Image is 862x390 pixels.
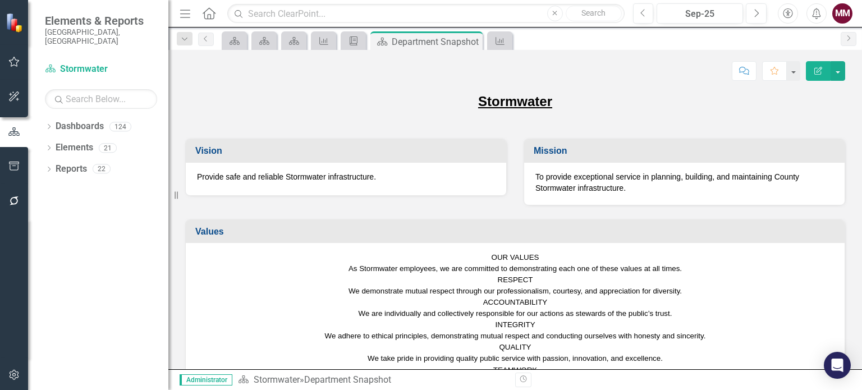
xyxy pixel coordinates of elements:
div: 124 [109,122,131,131]
div: 21 [99,143,117,153]
img: ClearPoint Strategy [6,13,25,33]
p: Provide safe and reliable Stormwater infrastructure. [197,171,495,182]
span: ACCOUNTABILITY [483,298,548,306]
input: Search Below... [45,89,157,109]
span: RESPECT [498,276,533,284]
h3: Values [195,227,839,237]
span: We adhere to ethical principles, demonstrating mutual respect and conducting ourselves with hones... [325,332,706,340]
div: 22 [93,164,111,174]
span: Search [581,8,606,17]
h3: Mission [534,146,839,156]
span: QUALITY [499,343,531,351]
button: Sep-25 [657,3,743,24]
a: Stormwater [254,374,300,385]
button: Search [566,6,622,21]
span: Elements & Reports [45,14,157,27]
a: Stormwater [45,63,157,76]
a: Reports [56,163,87,176]
span: OUR VALUES [492,253,539,261]
a: Dashboards [56,120,104,133]
span: TEAMWORK [493,366,538,374]
small: [GEOGRAPHIC_DATA], [GEOGRAPHIC_DATA] [45,27,157,46]
h3: Vision [195,146,501,156]
input: Search ClearPoint... [227,4,624,24]
span: We take pride in providing quality public service with passion, innovation, and excellence. [368,354,663,363]
a: Elements [56,141,93,154]
div: Department Snapshot [392,35,480,49]
div: » [238,374,507,387]
p: To provide exceptional service in planning, building, and maintaining County Stormwater infrastru... [535,171,833,194]
button: MM [832,3,852,24]
u: Stormwater [478,94,552,109]
div: Open Intercom Messenger [824,352,851,379]
span: We demonstrate mutual respect through our professionalism, courtesy, and appreciation for diversity. [349,287,682,295]
span: As Stormwater employees, we are committed to demonstrating each one of these values at all times. [349,264,682,273]
span: We are individually and collectively responsible for our actions as stewards of the public’s trust. [359,309,672,318]
div: Department Snapshot [304,374,391,385]
span: INTEGRITY [495,320,535,329]
div: Sep-25 [661,7,739,21]
span: Administrator [180,374,232,386]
